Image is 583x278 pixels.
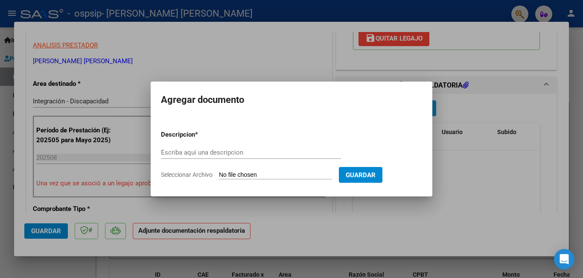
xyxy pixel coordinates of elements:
[161,171,213,178] span: Seleccionar Archivo
[339,167,382,183] button: Guardar
[346,171,376,179] span: Guardar
[161,92,422,108] h2: Agregar documento
[161,130,239,140] p: Descripcion
[554,249,574,269] div: Open Intercom Messenger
